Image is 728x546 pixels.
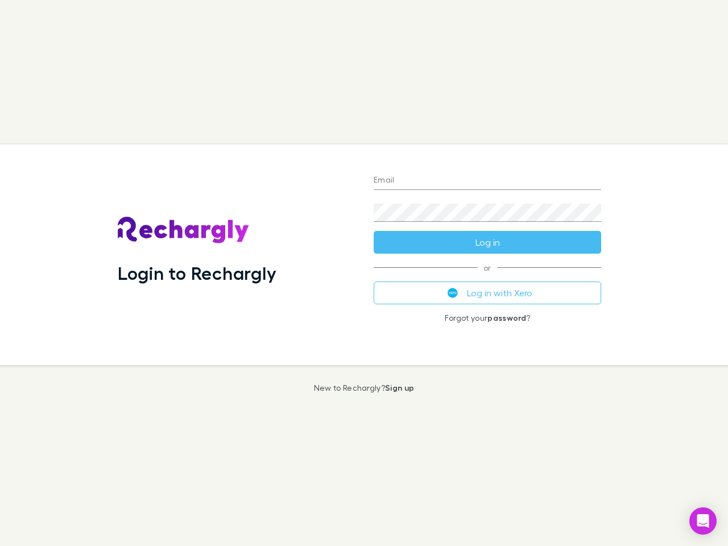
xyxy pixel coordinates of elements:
button: Log in with Xero [374,282,601,304]
p: New to Rechargly? [314,383,415,392]
button: Log in [374,231,601,254]
h1: Login to Rechargly [118,262,276,284]
p: Forgot your ? [374,313,601,322]
div: Open Intercom Messenger [689,507,717,535]
a: Sign up [385,383,414,392]
img: Xero's logo [448,288,458,298]
a: password [487,313,526,322]
span: or [374,267,601,268]
img: Rechargly's Logo [118,217,250,244]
